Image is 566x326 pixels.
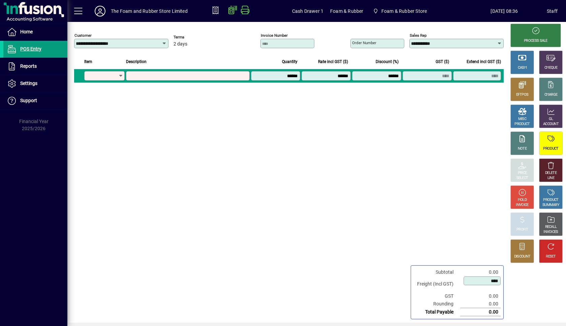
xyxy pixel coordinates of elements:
[516,176,528,181] div: SELECT
[543,122,559,127] div: ACCOUNT
[20,63,37,69] span: Reports
[318,58,348,65] span: Rate incl GST ($)
[514,122,530,127] div: PRODUCT
[84,58,92,65] span: Item
[126,58,147,65] span: Description
[414,292,460,300] td: GST
[414,308,460,316] td: Total Payable
[543,198,558,203] div: PRODUCT
[20,46,41,52] span: POS Entry
[544,92,558,97] div: CHARGE
[516,203,528,208] div: INVOICE
[518,117,526,122] div: MISC
[547,6,558,17] div: Staff
[524,38,547,43] div: PROCESS SALE
[460,300,501,308] td: 0.00
[410,33,427,38] mat-label: Sales rep
[414,276,460,292] td: Freight (Incl GST)
[460,308,501,316] td: 0.00
[460,292,501,300] td: 0.00
[174,41,187,47] span: 2 days
[20,29,33,34] span: Home
[3,24,67,40] a: Home
[543,146,558,151] div: PRODUCT
[261,33,288,38] mat-label: Invoice number
[516,92,529,97] div: EFTPOS
[518,171,527,176] div: PRICE
[89,5,111,17] button: Profile
[462,6,547,17] span: [DATE] 08:36
[74,33,92,38] mat-label: Customer
[414,268,460,276] td: Subtotal
[376,58,399,65] span: Discount (%)
[3,92,67,109] a: Support
[547,176,554,181] div: LINE
[546,254,556,259] div: RESET
[292,6,323,17] span: Cash Drawer 1
[352,40,376,45] mat-label: Order number
[282,58,297,65] span: Quantity
[20,81,37,86] span: Settings
[460,268,501,276] td: 0.00
[514,254,530,259] div: DISCOUNT
[174,35,214,39] span: Terms
[518,65,527,70] div: CASH
[381,6,427,17] span: Foam & Rubber Store
[518,146,527,151] div: NOTE
[370,5,430,17] span: Foam & Rubber Store
[20,98,37,103] span: Support
[3,75,67,92] a: Settings
[542,203,559,208] div: SUMMARY
[543,230,558,235] div: INVOICES
[549,117,553,122] div: GL
[414,300,460,308] td: Rounding
[516,227,528,232] div: PROFIT
[518,198,527,203] div: HOLD
[544,65,557,70] div: CHEQUE
[545,171,557,176] div: DELETE
[467,58,501,65] span: Extend incl GST ($)
[330,6,363,17] span: Foam & Rubber
[436,58,449,65] span: GST ($)
[3,58,67,75] a: Reports
[545,225,557,230] div: RECALL
[111,6,188,17] div: The Foam and Rubber Store Limited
